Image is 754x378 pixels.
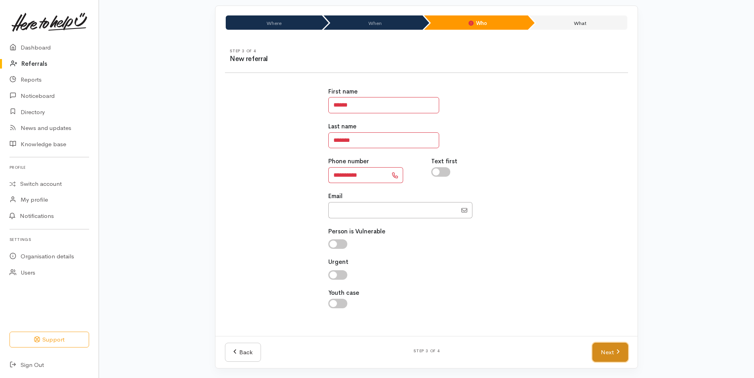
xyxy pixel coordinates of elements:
[225,343,261,362] a: Back
[10,234,89,245] h6: Settings
[529,15,627,30] li: What
[328,87,358,96] label: First name
[592,343,628,362] a: Next
[324,15,422,30] li: When
[328,157,369,166] label: Phone number
[230,55,427,63] h3: New referral
[270,349,583,353] h6: Step 3 of 4
[431,157,457,166] label: Text first
[328,258,348,267] label: Urgent
[328,122,356,131] label: Last name
[328,288,359,298] label: Youth case
[230,49,427,53] h6: Step 3 of 4
[328,192,343,201] label: Email
[226,15,322,30] li: Where
[10,162,89,173] h6: Profile
[328,227,385,236] label: Person is Vulnerable
[424,15,528,30] li: Who
[10,332,89,348] button: Support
